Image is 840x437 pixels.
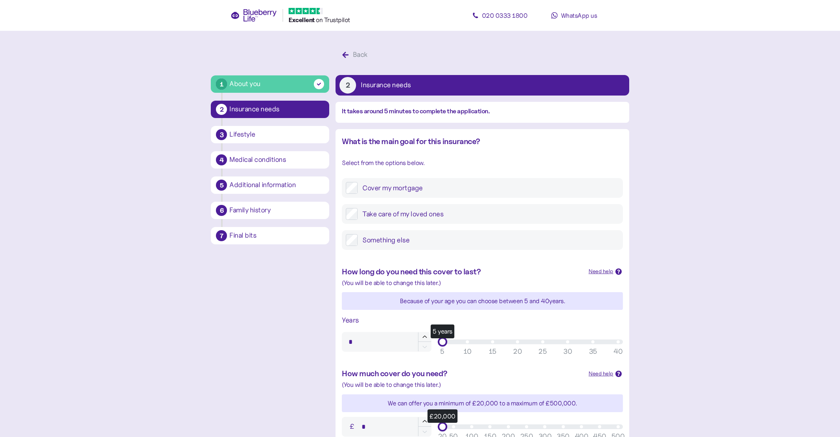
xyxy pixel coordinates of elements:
[358,234,619,246] label: Something else
[229,156,324,163] div: Medical conditions
[342,398,622,408] div: We can offer you a minimum of £20,000 to a maximum of £ 500,000 .
[229,207,324,214] div: Family history
[336,47,376,63] button: Back
[589,346,597,357] div: 35
[482,11,528,19] span: 020 0333 1800
[211,101,329,118] button: 2Insurance needs
[538,8,609,23] a: WhatsApp us
[342,368,582,380] div: How much cover do you need?
[229,106,324,113] div: Insurance needs
[342,266,582,278] div: How long do you need this cover to last?
[358,182,619,194] label: Cover my mortgage
[216,180,227,191] div: 5
[216,230,227,241] div: 7
[342,158,622,168] div: Select from the options below.
[463,346,472,357] div: 10
[216,154,227,165] div: 4
[211,202,329,219] button: 6Family history
[342,315,622,326] div: Years
[589,369,613,378] div: Need help
[211,227,329,244] button: 7Final bits
[289,16,316,24] span: Excellent ️
[563,346,572,357] div: 30
[211,176,329,194] button: 5Additional information
[336,75,629,96] button: 2Insurance needs
[342,135,622,148] div: What is the main goal for this insurance?
[229,232,324,239] div: Final bits
[229,131,324,138] div: Lifestyle
[538,346,547,357] div: 25
[216,79,227,90] div: 1
[513,346,522,357] div: 20
[211,126,329,143] button: 3Lifestyle
[464,8,535,23] a: 020 0333 1800
[342,296,622,306] div: Because of your age you can choose between 5 and 40 years.
[561,11,597,19] span: WhatsApp us
[216,129,227,140] div: 3
[216,104,227,115] div: 2
[589,267,613,276] div: Need help
[489,346,497,357] div: 15
[440,346,445,357] div: 5
[613,346,622,357] div: 40
[211,75,329,93] button: 1About you
[358,208,619,220] label: Take care of my loved ones
[211,151,329,169] button: 4Medical conditions
[361,82,411,89] div: Insurance needs
[342,380,622,390] div: (You will be able to change this later.)
[229,182,324,189] div: Additional information
[216,205,227,216] div: 6
[339,77,356,94] div: 2
[229,79,261,89] div: About you
[342,278,622,288] div: (You will be able to change this later.)
[353,49,367,60] div: Back
[342,107,622,116] div: It takes around 5 minutes to complete the application.
[316,16,350,24] span: on Trustpilot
